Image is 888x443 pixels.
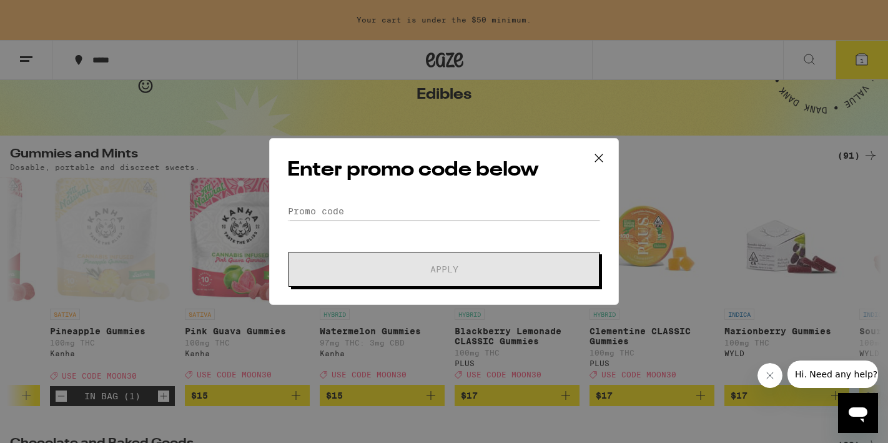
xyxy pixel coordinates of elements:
[787,361,878,388] iframe: Message from company
[287,202,601,221] input: Promo code
[289,252,599,287] button: Apply
[287,156,601,184] h2: Enter promo code below
[838,393,878,433] iframe: Button to launch messaging window
[430,265,458,274] span: Apply
[757,363,782,388] iframe: Close message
